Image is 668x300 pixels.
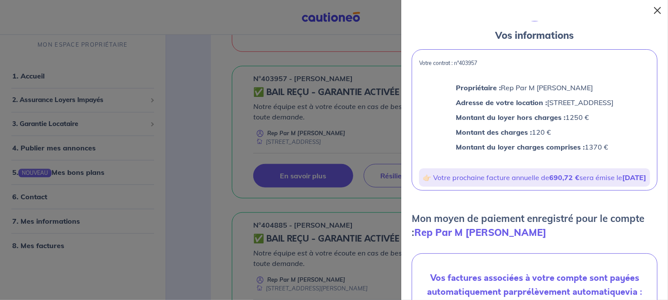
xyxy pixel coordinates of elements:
[456,113,565,122] strong: Montant du loyer hors charges :
[456,126,613,138] p: 120 €
[412,211,658,239] p: Mon moyen de paiement enregistré pour le compte :
[623,173,647,182] strong: [DATE]
[496,29,574,41] strong: Vos informations
[419,60,650,66] p: Votre contrat : n°403957
[517,286,625,298] strong: prélèvement automatique
[651,3,665,17] button: Close
[456,128,532,136] strong: Montant des charges :
[456,141,613,153] p: 1370 €
[456,112,613,123] p: 1250 €
[456,83,501,92] strong: Propriétaire :
[414,226,546,239] strong: Rep Par M [PERSON_NAME]
[550,173,580,182] strong: 690,72 €
[456,143,585,151] strong: Montant du loyer charges comprises :
[456,98,547,107] strong: Adresse de votre location :
[456,82,613,93] p: Rep Par M [PERSON_NAME]
[456,97,613,108] p: [STREET_ADDRESS]
[419,271,650,299] p: Vos factures associées à votre compte sont payées automatiquement par via :
[423,172,647,183] p: 👉🏻 Votre prochaine facture annuelle de sera émise le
